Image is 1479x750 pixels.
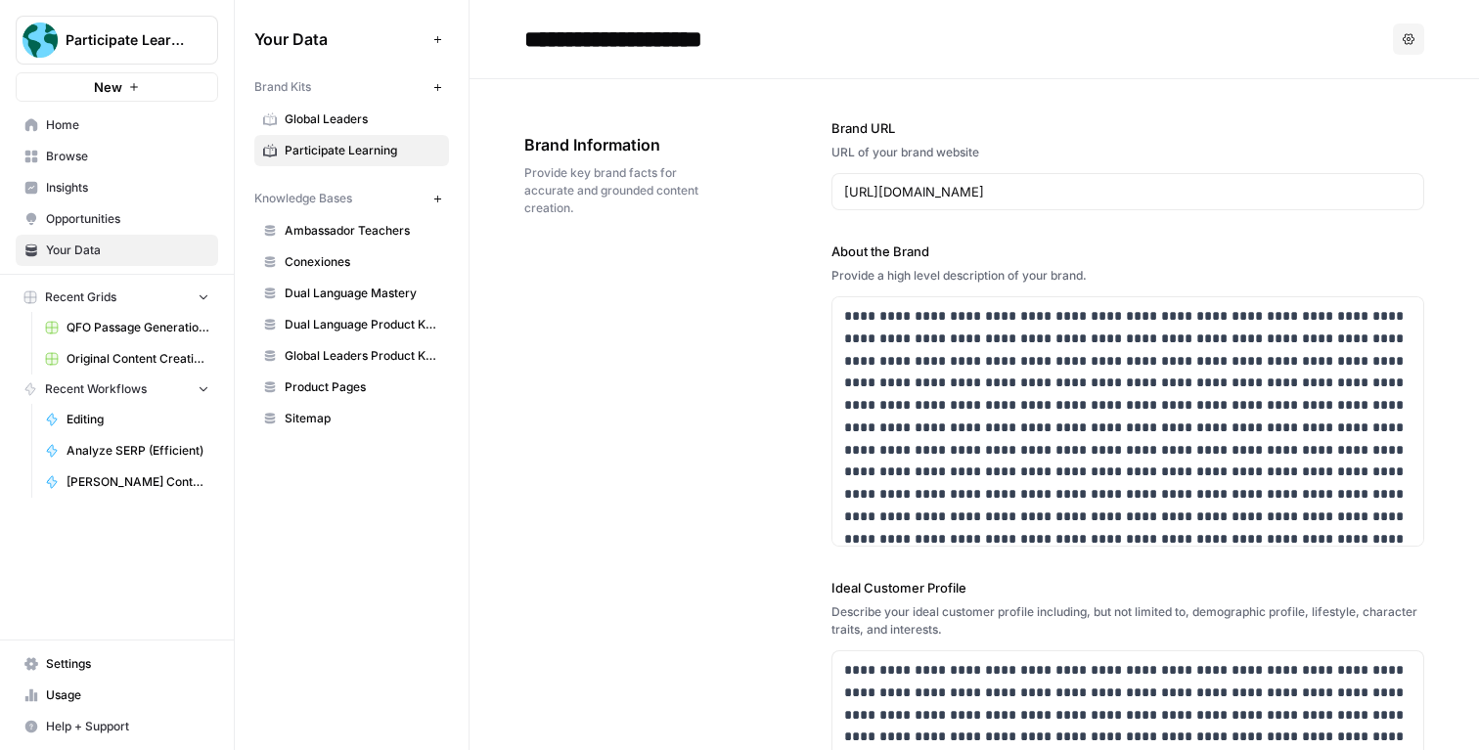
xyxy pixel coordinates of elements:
[524,133,722,156] span: Brand Information
[94,77,122,97] span: New
[16,283,218,312] button: Recent Grids
[16,235,218,266] a: Your Data
[254,372,449,403] a: Product Pages
[254,246,449,278] a: Conexiones
[16,172,218,203] a: Insights
[36,343,218,375] a: Original Content Creation Grid
[46,242,209,259] span: Your Data
[844,182,1412,201] input: www.sundaysoccer.com
[285,378,440,396] span: Product Pages
[831,144,1424,161] div: URL of your brand website
[285,316,440,333] span: Dual Language Product Knowledge
[46,210,209,228] span: Opportunities
[16,16,218,65] button: Workspace: Participate Learning
[831,578,1424,597] label: Ideal Customer Profile
[285,110,440,128] span: Global Leaders
[67,473,209,491] span: [PERSON_NAME] Content Edit Test
[16,711,218,742] button: Help + Support
[254,340,449,372] a: Global Leaders Product Knowledge
[45,288,116,306] span: Recent Grids
[36,466,218,498] a: [PERSON_NAME] Content Edit Test
[46,718,209,735] span: Help + Support
[36,435,218,466] a: Analyze SERP (Efficient)
[254,27,426,51] span: Your Data
[254,403,449,434] a: Sitemap
[45,380,147,398] span: Recent Workflows
[285,285,440,302] span: Dual Language Mastery
[285,347,440,365] span: Global Leaders Product Knowledge
[831,242,1424,261] label: About the Brand
[46,655,209,673] span: Settings
[22,22,58,58] img: Participate Learning Logo
[254,190,352,207] span: Knowledge Bases
[67,411,209,428] span: Editing
[46,116,209,134] span: Home
[254,104,449,135] a: Global Leaders
[254,78,311,96] span: Brand Kits
[46,179,209,197] span: Insights
[46,686,209,704] span: Usage
[831,603,1424,639] div: Describe your ideal customer profile including, but not limited to, demographic profile, lifestyl...
[254,309,449,340] a: Dual Language Product Knowledge
[285,142,440,159] span: Participate Learning
[16,141,218,172] a: Browse
[67,442,209,460] span: Analyze SERP (Efficient)
[36,312,218,343] a: QFO Passage Generation Grid
[66,30,184,50] span: Participate Learning
[16,72,218,102] button: New
[524,164,722,217] span: Provide key brand facts for accurate and grounded content creation.
[16,110,218,141] a: Home
[16,203,218,235] a: Opportunities
[16,375,218,404] button: Recent Workflows
[254,278,449,309] a: Dual Language Mastery
[36,404,218,435] a: Editing
[254,215,449,246] a: Ambassador Teachers
[285,253,440,271] span: Conexiones
[831,118,1424,138] label: Brand URL
[67,350,209,368] span: Original Content Creation Grid
[67,319,209,336] span: QFO Passage Generation Grid
[285,410,440,427] span: Sitemap
[16,648,218,680] a: Settings
[16,680,218,711] a: Usage
[285,222,440,240] span: Ambassador Teachers
[46,148,209,165] span: Browse
[254,135,449,166] a: Participate Learning
[831,267,1424,285] div: Provide a high level description of your brand.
